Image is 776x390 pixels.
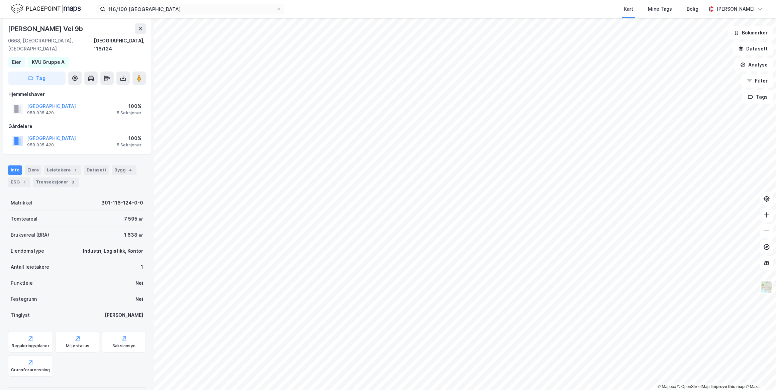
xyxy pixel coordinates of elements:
[117,102,141,110] div: 100%
[11,215,37,223] div: Tomteareal
[84,165,109,175] div: Datasett
[94,37,146,53] div: [GEOGRAPHIC_DATA], 116/124
[743,358,776,390] iframe: Chat Widget
[101,199,143,207] div: 301-116-124-0-0
[135,279,143,287] div: Nei
[27,142,54,148] div: 958 935 420
[711,384,745,389] a: Improve this map
[33,177,79,187] div: Transaksjoner
[8,90,145,98] div: Hjemmelshaver
[117,110,141,116] div: 5 Seksjoner
[11,279,33,287] div: Punktleie
[733,42,773,55] button: Datasett
[112,165,136,175] div: Bygg
[677,384,710,389] a: OpenStreetMap
[124,215,143,223] div: 7 595 ㎡
[21,179,28,185] div: 1
[743,358,776,390] div: Kontrollprogram for chat
[117,142,141,148] div: 5 Seksjoner
[12,58,21,66] div: Eier
[728,26,773,39] button: Bokmerker
[127,167,134,173] div: 4
[742,90,773,104] button: Tags
[32,58,65,66] div: KVU Gruppe A
[105,311,143,319] div: [PERSON_NAME]
[141,263,143,271] div: 1
[66,343,89,349] div: Miljøstatus
[8,23,84,34] div: [PERSON_NAME] Vei 9b
[11,231,49,239] div: Bruksareal (BRA)
[72,167,79,173] div: 1
[8,177,30,187] div: ESG
[8,165,22,175] div: Info
[11,311,30,319] div: Tinglyst
[27,110,54,116] div: 958 935 420
[25,165,41,175] div: Eiere
[11,367,50,373] div: Grunnforurensning
[11,247,44,255] div: Eiendomstype
[11,3,81,15] img: logo.f888ab2527a4732fd821a326f86c7f29.svg
[11,295,37,303] div: Festegrunn
[70,179,76,185] div: 3
[624,5,633,13] div: Kart
[11,263,49,271] div: Antall leietakere
[741,74,773,88] button: Filter
[8,122,145,130] div: Gårdeiere
[760,281,773,293] img: Z
[11,199,32,207] div: Matrikkel
[8,37,94,53] div: 0668, [GEOGRAPHIC_DATA], [GEOGRAPHIC_DATA]
[735,58,773,72] button: Analyse
[648,5,672,13] div: Mine Tags
[83,247,143,255] div: Industri, Logistikk, Kontor
[687,5,698,13] div: Bolig
[117,134,141,142] div: 100%
[112,343,135,349] div: Saksinnsyn
[8,72,66,85] button: Tag
[658,384,676,389] a: Mapbox
[12,343,50,349] div: Reguleringsplaner
[716,5,755,13] div: [PERSON_NAME]
[44,165,81,175] div: Leietakere
[135,295,143,303] div: Nei
[105,4,276,14] input: Søk på adresse, matrikkel, gårdeiere, leietakere eller personer
[124,231,143,239] div: 1 638 ㎡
